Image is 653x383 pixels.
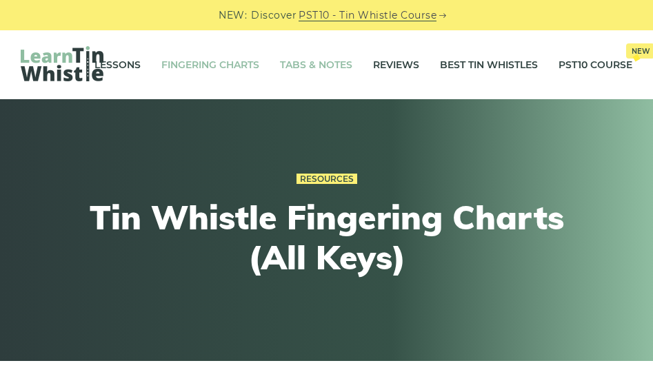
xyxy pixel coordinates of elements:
a: Best Tin Whistles [440,48,538,82]
h1: Tin Whistle Fingering Charts (All Keys) [73,198,581,277]
a: Reviews [373,48,419,82]
a: Fingering Charts [161,48,259,82]
a: Tabs & Notes [280,48,352,82]
a: Resources [297,174,357,185]
a: Lessons [94,48,141,82]
img: LearnTinWhistle.com [21,46,103,81]
a: PST10 CourseNew [559,48,632,82]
